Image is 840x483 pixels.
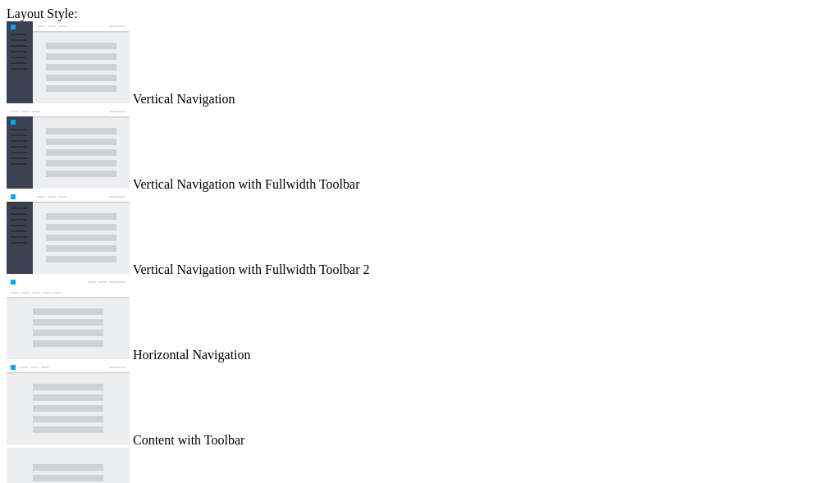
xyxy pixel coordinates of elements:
span: Vertical Navigation with Fullwidth Toolbar [133,177,360,191]
span: Vertical Navigation with Fullwidth Toolbar 2 [133,262,370,276]
md-radio-button: Vertical Navigation with Fullwidth Toolbar 2 [7,192,833,277]
img: content-with-toolbar.jpg [7,362,130,444]
img: horizontal-nav.jpg [7,277,130,359]
md-radio-button: Vertical Navigation with Fullwidth Toolbar [7,107,833,192]
md-radio-button: Horizontal Navigation [7,277,833,362]
img: vertical-nav.jpg [7,21,130,103]
span: Vertical Navigation [133,92,235,106]
img: vertical-nav-with-full-toolbar.jpg [7,107,130,189]
md-radio-button: Content with Toolbar [7,362,833,448]
span: Horizontal Navigation [133,348,251,362]
span: Content with Toolbar [133,433,244,447]
md-radio-button: Vertical Navigation [7,21,833,107]
div: Layout Style: [7,7,833,21]
img: vertical-nav-with-full-toolbar-2.jpg [7,192,130,274]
